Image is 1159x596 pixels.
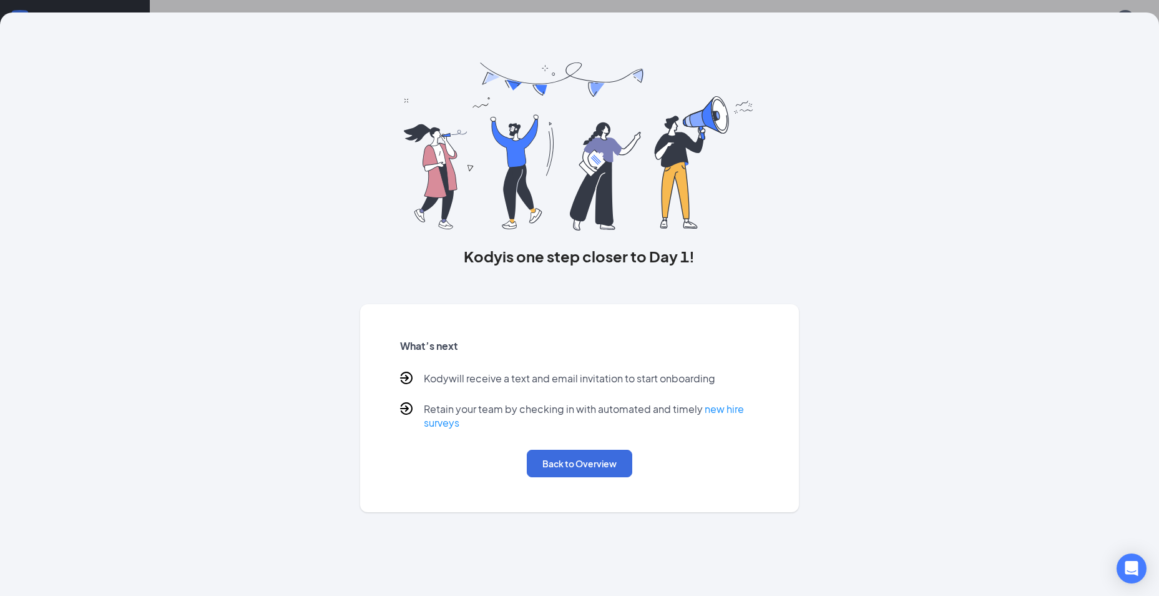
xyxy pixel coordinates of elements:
[424,372,715,387] p: Kody will receive a text and email invitation to start onboarding
[1117,554,1147,584] div: Open Intercom Messenger
[424,402,760,430] p: Retain your team by checking in with automated and timely
[400,339,760,353] h5: What’s next
[360,246,800,267] h3: Kody is one step closer to Day 1!
[527,450,632,477] button: Back to Overview
[424,402,744,429] a: new hire surveys
[404,62,755,231] img: you are all set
